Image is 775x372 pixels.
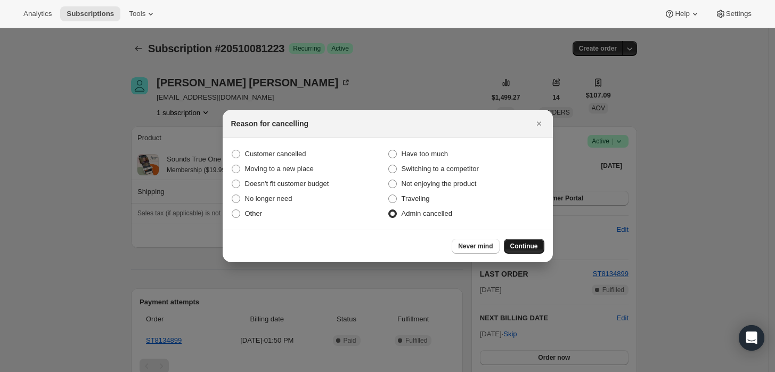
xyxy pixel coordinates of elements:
[739,325,764,351] div: Open Intercom Messenger
[129,10,145,18] span: Tools
[245,165,314,173] span: Moving to a new place
[452,239,499,254] button: Never mind
[67,10,114,18] span: Subscriptions
[675,10,689,18] span: Help
[726,10,752,18] span: Settings
[245,150,306,158] span: Customer cancelled
[402,180,477,188] span: Not enjoying the product
[402,209,452,217] span: Admin cancelled
[402,150,448,158] span: Have too much
[60,6,120,21] button: Subscriptions
[458,242,493,250] span: Never mind
[17,6,58,21] button: Analytics
[245,209,263,217] span: Other
[245,180,329,188] span: Doesn't fit customer budget
[402,165,479,173] span: Switching to a competitor
[245,195,292,203] span: No longer need
[402,195,430,203] span: Traveling
[532,116,546,131] button: Close
[510,242,538,250] span: Continue
[23,10,52,18] span: Analytics
[658,6,706,21] button: Help
[504,239,544,254] button: Continue
[123,6,162,21] button: Tools
[231,118,308,129] h2: Reason for cancelling
[709,6,758,21] button: Settings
